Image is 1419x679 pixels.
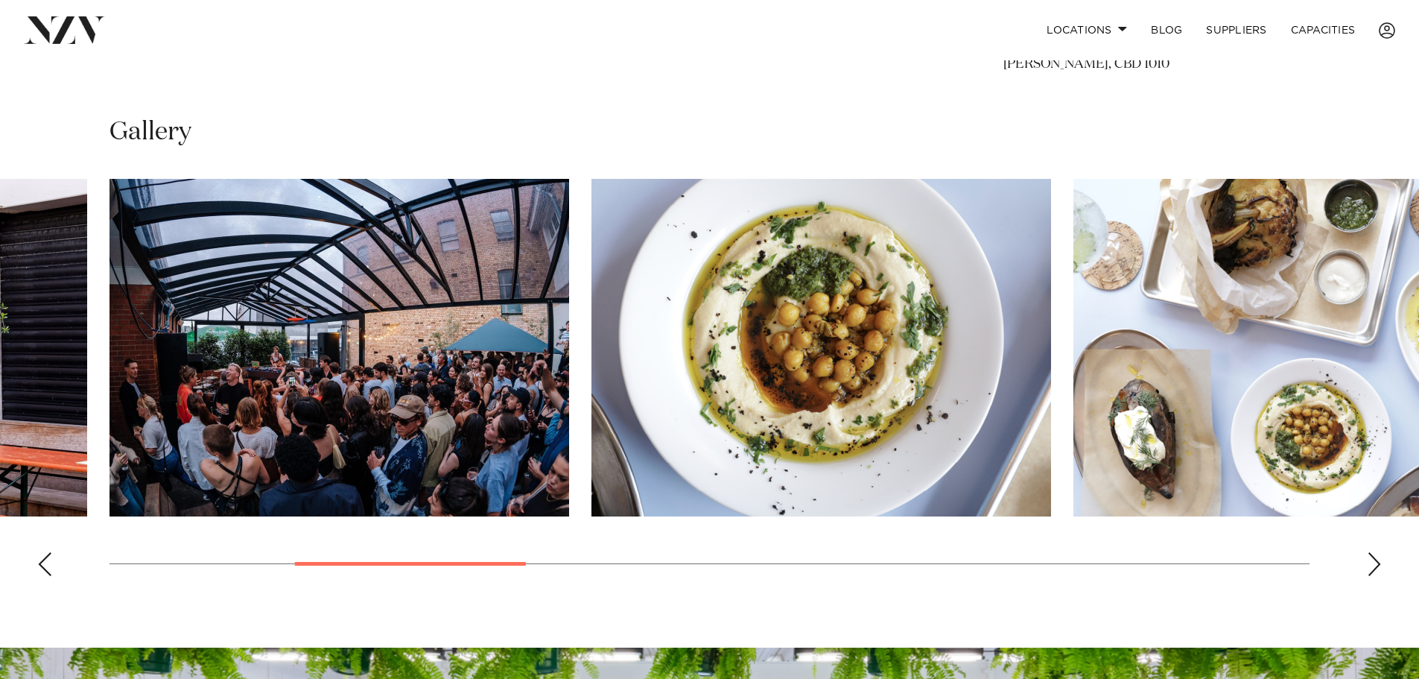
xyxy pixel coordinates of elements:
[1194,14,1278,46] a: SUPPLIERS
[109,179,569,517] swiper-slide: 3 / 13
[591,179,1051,517] swiper-slide: 4 / 13
[24,16,105,43] img: nzv-logo.png
[1035,14,1139,46] a: Locations
[1139,14,1194,46] a: BLOG
[1279,14,1368,46] a: Capacities
[109,116,191,149] h2: Gallery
